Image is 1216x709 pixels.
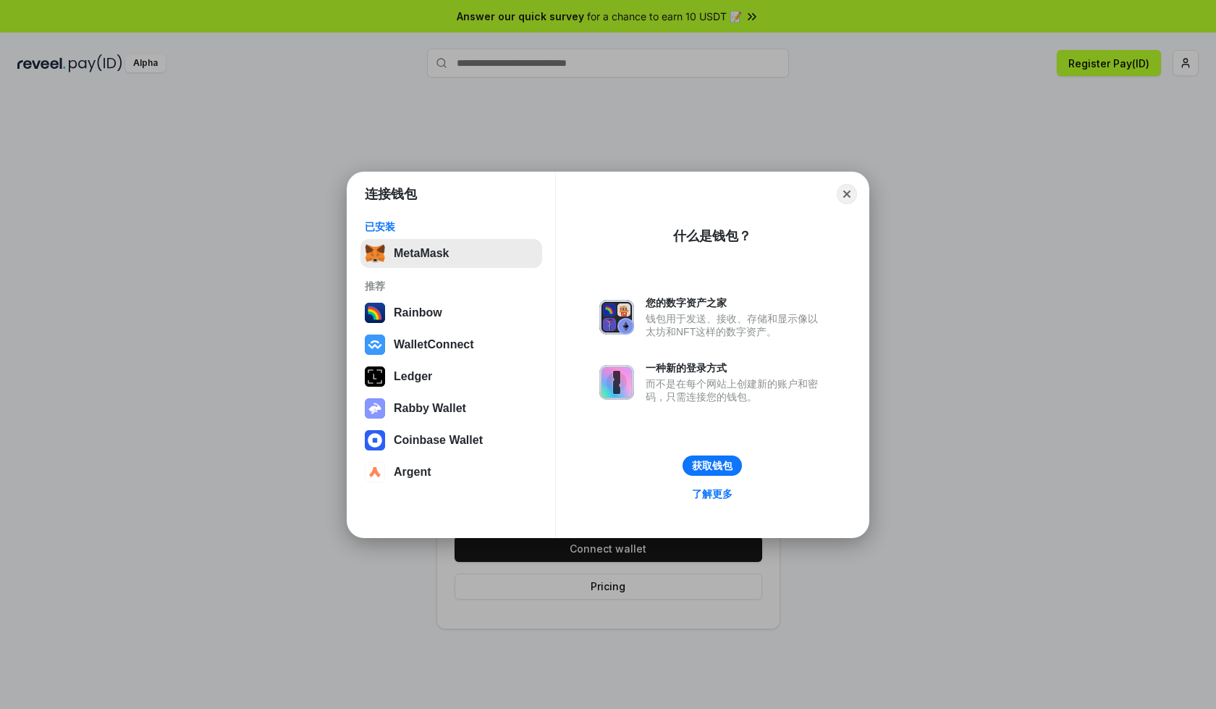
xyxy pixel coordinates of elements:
[683,456,742,476] button: 获取钱包
[360,330,542,359] button: WalletConnect
[394,247,449,260] div: MetaMask
[646,296,825,309] div: 您的数字资产之家
[394,402,466,415] div: Rabby Wallet
[646,361,825,374] div: 一种新的登录方式
[837,184,857,204] button: Close
[365,430,385,450] img: svg+xml,%3Csvg%20width%3D%2228%22%20height%3D%2228%22%20viewBox%3D%220%200%2028%2028%22%20fill%3D...
[360,458,542,487] button: Argent
[394,306,442,319] div: Rainbow
[394,370,432,383] div: Ledger
[365,398,385,419] img: svg+xml,%3Csvg%20xmlns%3D%22http%3A%2F%2Fwww.w3.org%2F2000%2Fsvg%22%20fill%3D%22none%22%20viewBox...
[394,466,431,479] div: Argent
[673,227,751,245] div: 什么是钱包？
[365,366,385,387] img: svg+xml,%3Csvg%20xmlns%3D%22http%3A%2F%2Fwww.w3.org%2F2000%2Fsvg%22%20width%3D%2228%22%20height%3...
[683,484,741,503] a: 了解更多
[360,298,542,327] button: Rainbow
[365,303,385,323] img: svg+xml,%3Csvg%20width%3D%22120%22%20height%3D%22120%22%20viewBox%3D%220%200%20120%20120%22%20fil...
[360,394,542,423] button: Rabby Wallet
[360,426,542,455] button: Coinbase Wallet
[599,365,634,400] img: svg+xml,%3Csvg%20xmlns%3D%22http%3A%2F%2Fwww.w3.org%2F2000%2Fsvg%22%20fill%3D%22none%22%20viewBox...
[360,239,542,268] button: MetaMask
[646,312,825,338] div: 钱包用于发送、接收、存储和显示像以太坊和NFT这样的数字资产。
[365,335,385,355] img: svg+xml,%3Csvg%20width%3D%2228%22%20height%3D%2228%22%20viewBox%3D%220%200%2028%2028%22%20fill%3D...
[365,185,417,203] h1: 连接钱包
[365,220,538,233] div: 已安装
[365,243,385,264] img: svg+xml,%3Csvg%20fill%3D%22none%22%20height%3D%2233%22%20viewBox%3D%220%200%2035%2033%22%20width%...
[599,300,634,335] img: svg+xml,%3Csvg%20xmlns%3D%22http%3A%2F%2Fwww.w3.org%2F2000%2Fsvg%22%20fill%3D%22none%22%20viewBox...
[646,377,825,403] div: 而不是在每个网站上创建新的账户和密码，只需连接您的钱包。
[365,462,385,482] img: svg+xml,%3Csvg%20width%3D%2228%22%20height%3D%2228%22%20viewBox%3D%220%200%2028%2028%22%20fill%3D...
[692,459,732,472] div: 获取钱包
[360,362,542,391] button: Ledger
[394,338,474,351] div: WalletConnect
[365,280,538,293] div: 推荐
[692,487,732,500] div: 了解更多
[394,434,483,447] div: Coinbase Wallet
